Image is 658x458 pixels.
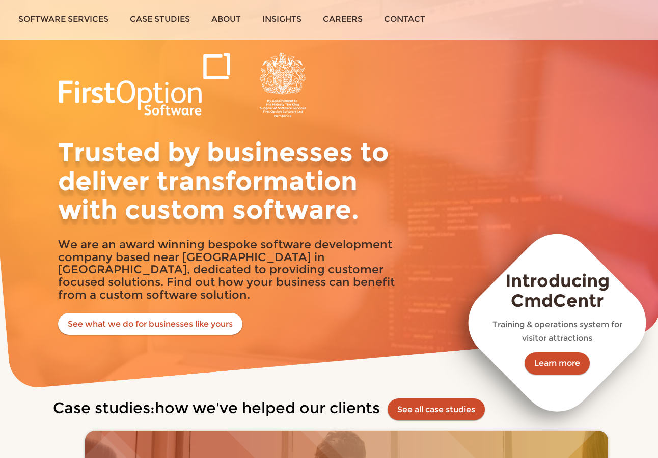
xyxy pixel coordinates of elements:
button: See all case studies [388,398,485,421]
p: Training & operations system for visitor attractions [491,318,623,346]
img: logowarrantside.png [58,52,313,118]
a: See all case studies [397,405,475,414]
span: how we've helped our clients [155,398,380,417]
h2: We are an award winning bespoke software development company based near [GEOGRAPHIC_DATA] in [GEO... [58,238,415,301]
a: Learn more [525,352,590,375]
a: See what we do for businesses like yours [58,313,242,335]
h3: Introducing CmdCentr [491,271,623,310]
h1: Trusted by businesses to deliver transformation with custom software. [58,138,415,224]
span: Case studies: [53,398,155,417]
